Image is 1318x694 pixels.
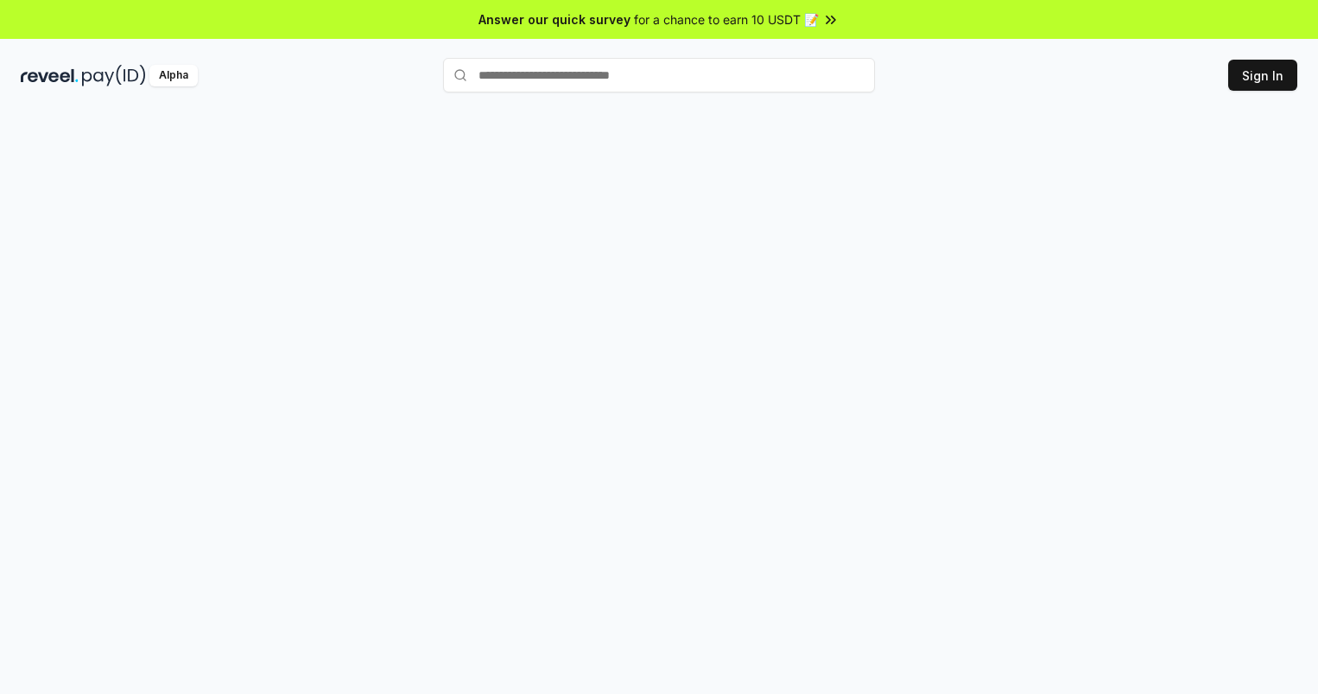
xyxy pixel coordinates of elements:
span: Answer our quick survey [478,10,630,29]
img: reveel_dark [21,65,79,86]
img: pay_id [82,65,146,86]
div: Alpha [149,65,198,86]
button: Sign In [1228,60,1297,91]
span: for a chance to earn 10 USDT 📝 [634,10,819,29]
